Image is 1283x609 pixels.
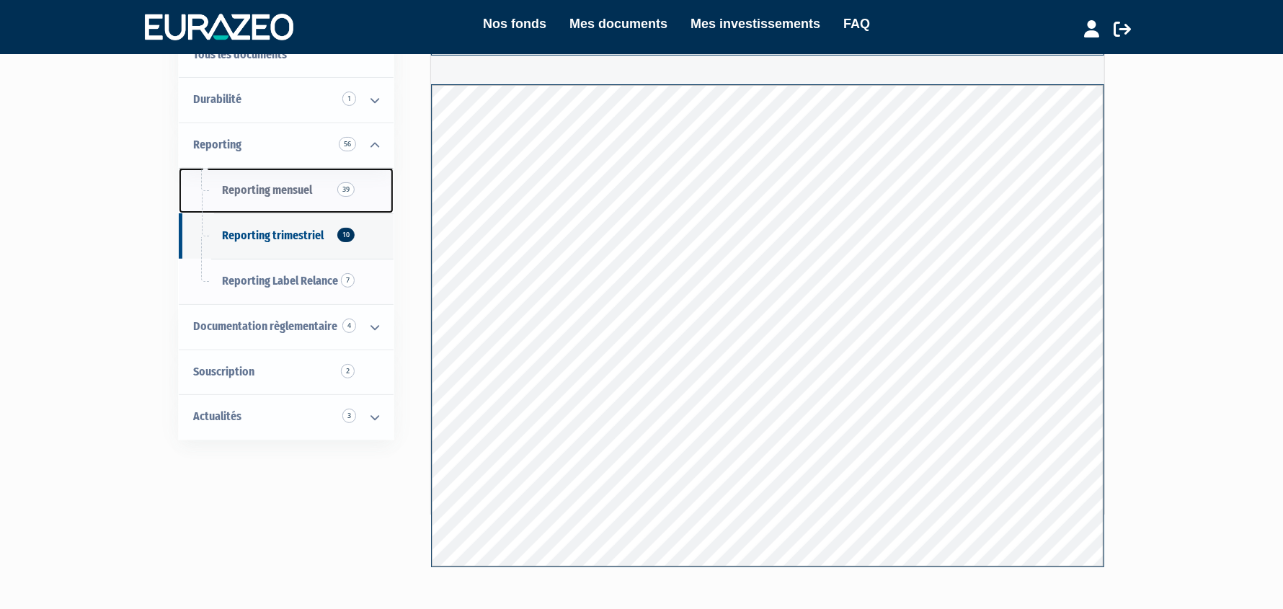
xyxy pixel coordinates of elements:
a: Souscription2 [179,350,394,395]
img: 1732889491-logotype_eurazeo_blanc_rvb.png [145,14,293,40]
span: 39 [337,182,355,197]
span: Souscription [193,365,254,378]
span: Reporting Label Relance [222,274,338,288]
a: Documentation règlementaire 4 [179,304,394,350]
span: Documentation règlementaire [193,319,337,333]
span: Durabilité [193,92,241,106]
span: Reporting mensuel [222,183,312,197]
a: Reporting Label Relance7 [179,259,394,304]
span: 4 [342,319,356,333]
span: 56 [339,137,356,151]
span: 2 [341,364,355,378]
a: Actualités 3 [179,394,394,440]
a: Reporting 56 [179,123,394,168]
span: 10 [337,228,355,242]
span: Reporting trimestriel [222,228,324,242]
a: Reporting trimestriel10 [179,213,394,259]
span: 7 [341,273,355,288]
a: Tous les documents [179,32,394,78]
span: Reporting [193,138,241,151]
a: Nos fonds [483,14,546,34]
a: Mes investissements [691,14,820,34]
span: 3 [342,409,356,423]
a: FAQ [843,14,870,34]
a: Reporting mensuel39 [179,168,394,213]
a: Durabilité 1 [179,77,394,123]
a: Mes documents [569,14,667,34]
span: 1 [342,92,356,106]
span: Actualités [193,409,241,423]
